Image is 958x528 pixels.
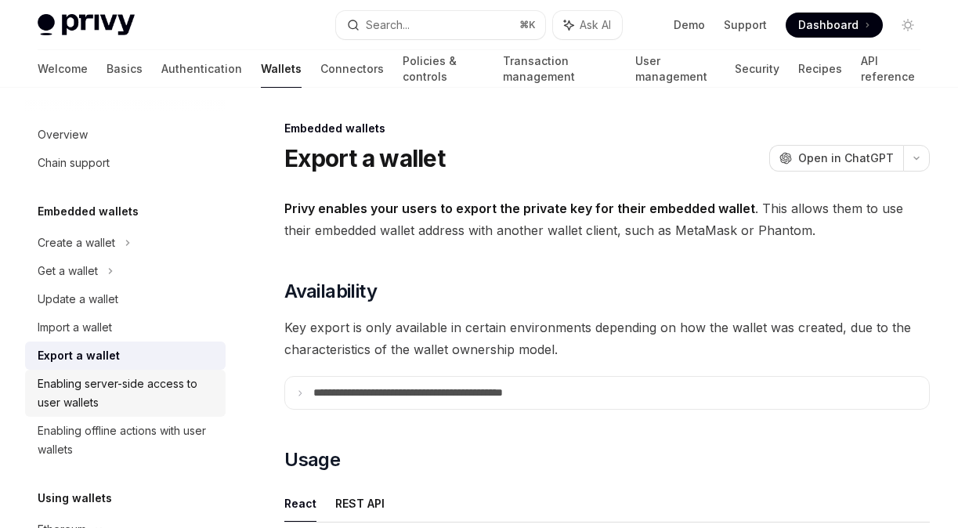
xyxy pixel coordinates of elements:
[261,50,302,88] a: Wallets
[284,316,930,360] span: Key export is only available in certain environments depending on how the wallet was created, due...
[403,50,484,88] a: Policies & controls
[38,202,139,221] h5: Embedded wallets
[284,121,930,136] div: Embedded wallets
[284,201,755,216] strong: Privy enables your users to export the private key for their embedded wallet
[284,279,377,304] span: Availability
[38,233,115,252] div: Create a wallet
[724,17,767,33] a: Support
[519,19,536,31] span: ⌘ K
[798,50,842,88] a: Recipes
[38,290,118,309] div: Update a wallet
[38,14,135,36] img: light logo
[798,17,859,33] span: Dashboard
[320,50,384,88] a: Connectors
[366,16,410,34] div: Search...
[553,11,622,39] button: Ask AI
[284,144,445,172] h1: Export a wallet
[786,13,883,38] a: Dashboard
[38,50,88,88] a: Welcome
[336,11,545,39] button: Search...⌘K
[798,150,894,166] span: Open in ChatGPT
[25,149,226,177] a: Chain support
[635,50,716,88] a: User management
[735,50,779,88] a: Security
[503,50,616,88] a: Transaction management
[38,318,112,337] div: Import a wallet
[38,346,120,365] div: Export a wallet
[25,121,226,149] a: Overview
[25,285,226,313] a: Update a wallet
[580,17,611,33] span: Ask AI
[25,313,226,342] a: Import a wallet
[38,421,216,459] div: Enabling offline actions with user wallets
[25,342,226,370] a: Export a wallet
[284,197,930,241] span: . This allows them to use their embedded wallet address with another wallet client, such as MetaM...
[38,489,112,508] h5: Using wallets
[25,417,226,464] a: Enabling offline actions with user wallets
[38,262,98,280] div: Get a wallet
[38,125,88,144] div: Overview
[284,447,340,472] span: Usage
[107,50,143,88] a: Basics
[284,485,316,522] button: React
[335,485,385,522] button: REST API
[895,13,920,38] button: Toggle dark mode
[674,17,705,33] a: Demo
[161,50,242,88] a: Authentication
[38,374,216,412] div: Enabling server-side access to user wallets
[38,154,110,172] div: Chain support
[25,370,226,417] a: Enabling server-side access to user wallets
[861,50,920,88] a: API reference
[769,145,903,172] button: Open in ChatGPT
